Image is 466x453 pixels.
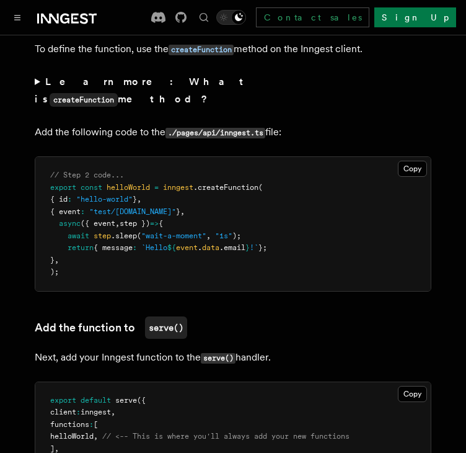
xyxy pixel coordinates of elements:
[68,195,72,204] span: :
[50,432,94,441] span: helloWorld
[50,93,118,107] code: createFunction
[68,231,89,240] span: await
[55,256,59,264] span: ,
[256,7,369,27] a: Contact sales
[35,349,431,367] p: Next, add your Inngest function to the handler.
[81,408,111,416] span: inngest
[94,420,98,429] span: [
[165,128,265,138] code: ./pages/api/inngest.ts
[176,243,198,252] span: event
[81,396,111,405] span: default
[133,243,137,252] span: :
[180,207,185,216] span: ,
[35,123,431,141] p: Add the following code to the file:
[102,432,349,441] span: // <-- This is where you'll always add your new functions
[150,219,159,228] span: =>
[176,207,180,216] span: }
[89,420,94,429] span: :
[169,43,234,55] a: createFunction
[374,7,456,27] a: Sign Up
[193,183,258,192] span: .createFunction
[35,40,431,58] p: To define the function, use the method on the Inngest client.
[216,10,246,25] button: Toggle dark mode
[115,396,137,405] span: serve
[35,73,431,109] summary: Learn more: What iscreateFunctionmethod?
[94,432,98,441] span: ,
[81,207,85,216] span: :
[258,243,267,252] span: };
[196,10,211,25] button: Find something...
[50,267,59,276] span: );
[120,219,150,228] span: step })
[59,219,81,228] span: async
[154,183,159,192] span: =
[89,207,176,216] span: "test/[DOMAIN_NAME]"
[133,195,137,204] span: }
[115,219,120,228] span: ,
[141,231,206,240] span: "wait-a-moment"
[137,396,146,405] span: ({
[50,171,124,179] span: // Step 2 code...
[68,243,94,252] span: return
[76,408,81,416] span: :
[50,420,89,429] span: functions
[198,243,202,252] span: .
[201,353,235,364] code: serve()
[10,10,25,25] button: Toggle navigation
[202,243,219,252] span: data
[76,195,133,204] span: "hello-world"
[94,243,133,252] span: { message
[245,243,250,252] span: }
[81,219,115,228] span: ({ event
[398,386,427,402] button: Copy
[35,76,248,105] strong: Learn more: What is method?
[141,243,167,252] span: `Hello
[50,408,76,416] span: client
[50,183,76,192] span: export
[215,231,232,240] span: "1s"
[169,45,234,55] code: createFunction
[145,316,187,339] code: serve()
[94,231,111,240] span: step
[232,231,241,240] span: );
[107,183,150,192] span: helloWorld
[258,183,263,192] span: (
[81,183,102,192] span: const
[250,243,258,252] span: !`
[50,195,68,204] span: { id
[219,243,245,252] span: .email
[50,256,55,264] span: }
[159,219,163,228] span: {
[35,316,187,339] a: Add the function toserve()
[111,408,115,416] span: ,
[50,444,55,453] span: ]
[55,444,59,453] span: ,
[398,161,427,177] button: Copy
[137,231,141,240] span: (
[167,243,176,252] span: ${
[50,207,81,216] span: { event
[137,195,141,204] span: ,
[163,183,193,192] span: inngest
[111,231,137,240] span: .sleep
[206,231,211,240] span: ,
[50,396,76,405] span: export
